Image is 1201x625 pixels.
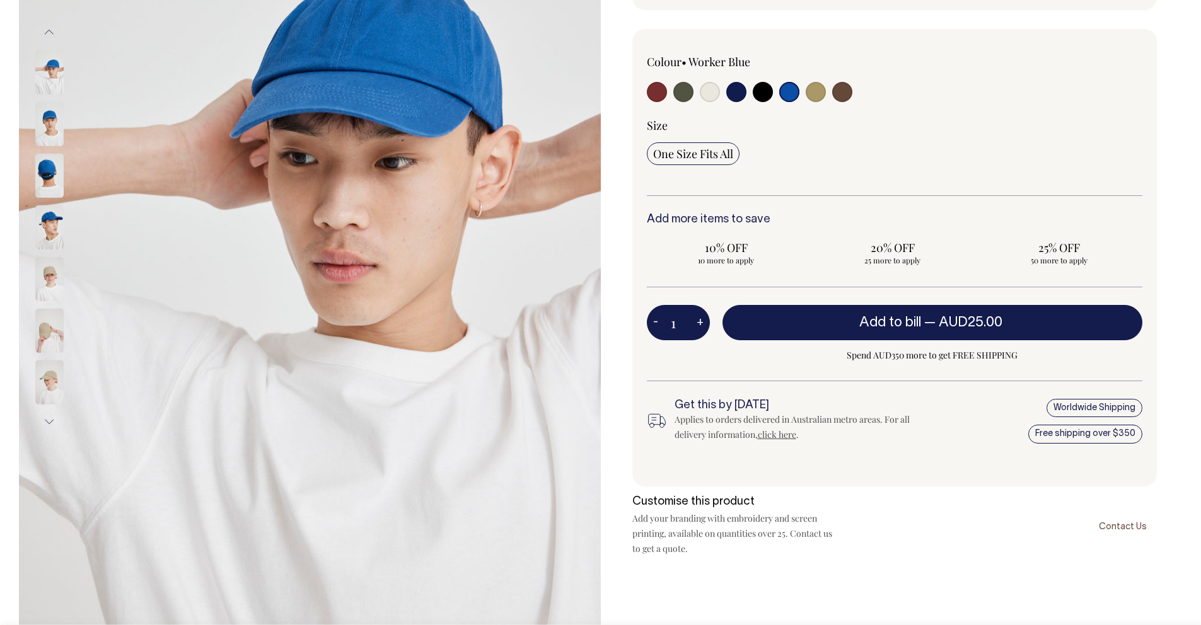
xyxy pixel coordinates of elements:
[722,305,1143,340] button: Add to bill —AUD25.00
[35,308,64,352] img: washed-khaki
[675,399,918,412] h6: Get this by [DATE]
[40,408,59,436] button: Next
[986,240,1132,255] span: 25% OFF
[647,310,664,335] button: -
[939,316,1002,329] span: AUD25.00
[722,348,1143,363] span: Spend AUD350 more to get FREE SHIPPING
[1089,511,1157,541] a: Contact Us
[647,54,845,69] div: Colour
[675,412,918,442] div: Applies to orders delivered in Australian metro areas. For all delivery information, .
[647,118,1143,133] div: Size
[688,54,750,69] label: Worker Blue
[632,496,834,508] h6: Customise this product
[682,54,687,69] span: •
[653,255,799,265] span: 10 more to apply
[35,153,64,197] img: worker-blue
[35,205,64,249] img: worker-blue
[35,360,64,404] img: washed-khaki
[653,146,733,161] span: One Size Fits All
[820,255,966,265] span: 25 more to apply
[980,236,1139,269] input: 25% OFF 50 more to apply
[647,214,1143,226] h6: Add more items to save
[647,236,806,269] input: 10% OFF 10 more to apply
[35,101,64,146] img: worker-blue
[924,316,1006,329] span: —
[35,256,64,301] img: washed-khaki
[632,511,834,556] p: Add your branding with embroidery and screen printing, available on quantities over 25. Contact u...
[647,142,740,165] input: One Size Fits All
[986,255,1132,265] span: 50 more to apply
[758,428,796,440] a: click here
[820,240,966,255] span: 20% OFF
[690,310,710,335] button: +
[35,50,64,94] img: worker-blue
[813,236,972,269] input: 20% OFF 25 more to apply
[859,316,921,329] span: Add to bill
[40,18,59,47] button: Previous
[653,240,799,255] span: 10% OFF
